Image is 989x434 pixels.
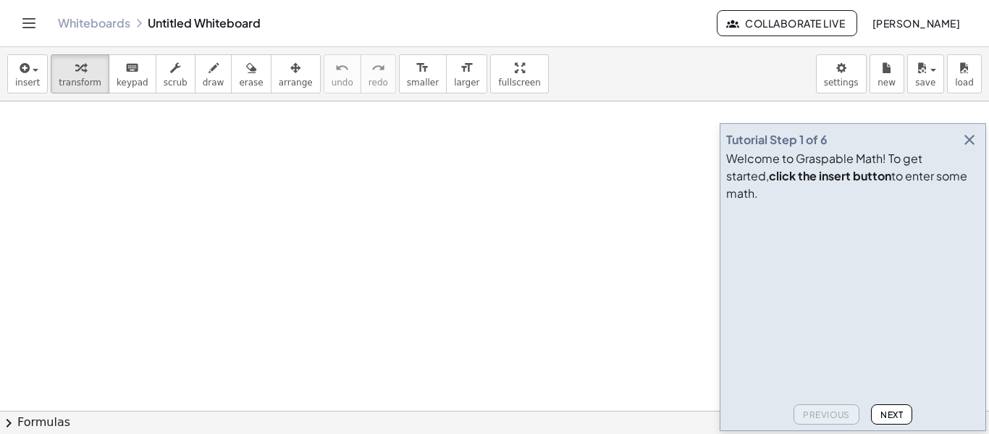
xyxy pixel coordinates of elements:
[769,168,891,183] b: click the insert button
[407,78,439,88] span: smaller
[824,78,859,88] span: settings
[7,54,48,93] button: insert
[195,54,232,93] button: draw
[239,78,263,88] span: erase
[915,78,935,88] span: save
[717,10,857,36] button: Collaborate Live
[335,59,349,77] i: undo
[955,78,974,88] span: load
[726,131,828,149] div: Tutorial Step 1 of 6
[51,54,109,93] button: transform
[361,54,396,93] button: redoredo
[454,78,479,88] span: larger
[490,54,548,93] button: fullscreen
[271,54,321,93] button: arrange
[109,54,156,93] button: keyboardkeypad
[17,12,41,35] button: Toggle navigation
[399,54,447,93] button: format_sizesmaller
[860,10,972,36] button: [PERSON_NAME]
[59,78,101,88] span: transform
[460,59,474,77] i: format_size
[726,150,980,202] div: Welcome to Graspable Math! To get started, to enter some math.
[880,409,903,420] span: Next
[156,54,195,93] button: scrub
[231,54,271,93] button: erase
[125,59,139,77] i: keyboard
[446,54,487,93] button: format_sizelarger
[947,54,982,93] button: load
[15,78,40,88] span: insert
[324,54,361,93] button: undoundo
[878,78,896,88] span: new
[332,78,353,88] span: undo
[871,404,912,425] button: Next
[416,59,429,77] i: format_size
[371,59,385,77] i: redo
[369,78,388,88] span: redo
[816,54,867,93] button: settings
[164,78,188,88] span: scrub
[58,16,130,30] a: Whiteboards
[279,78,313,88] span: arrange
[117,78,148,88] span: keypad
[203,78,224,88] span: draw
[907,54,944,93] button: save
[870,54,904,93] button: new
[872,17,960,30] span: [PERSON_NAME]
[498,78,540,88] span: fullscreen
[729,17,845,30] span: Collaborate Live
